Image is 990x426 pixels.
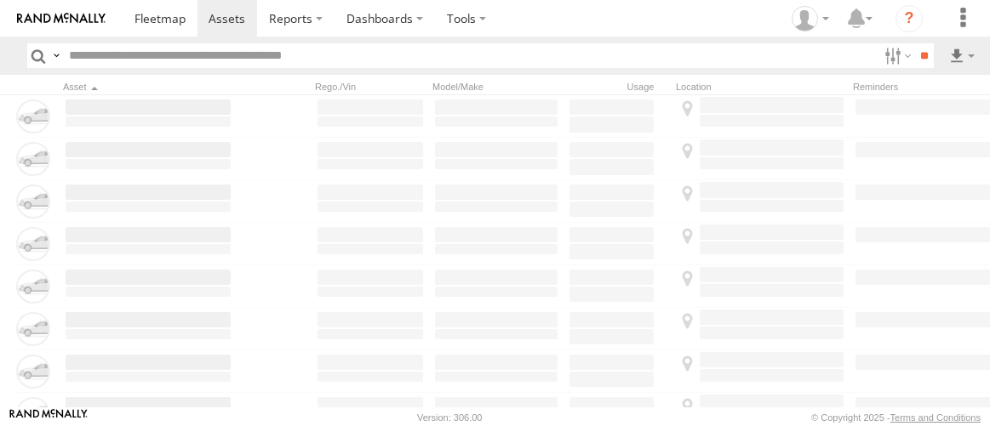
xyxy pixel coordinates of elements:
[896,5,923,32] i: ?
[17,13,106,25] img: rand-logo.svg
[315,81,426,93] div: Rego./Vin
[878,43,914,68] label: Search Filter Options
[811,412,981,423] div: © Copyright 2025 -
[890,412,981,423] a: Terms and Conditions
[786,6,835,31] div: Jason Ham
[947,43,976,68] label: Export results as...
[432,81,560,93] div: Model/Make
[853,81,981,93] div: Reminders
[49,43,63,68] label: Search Query
[417,412,482,423] div: Version: 306.00
[676,81,846,93] div: Location
[9,409,88,426] a: Visit our Website
[567,81,669,93] div: Usage
[63,81,233,93] div: Click to Sort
